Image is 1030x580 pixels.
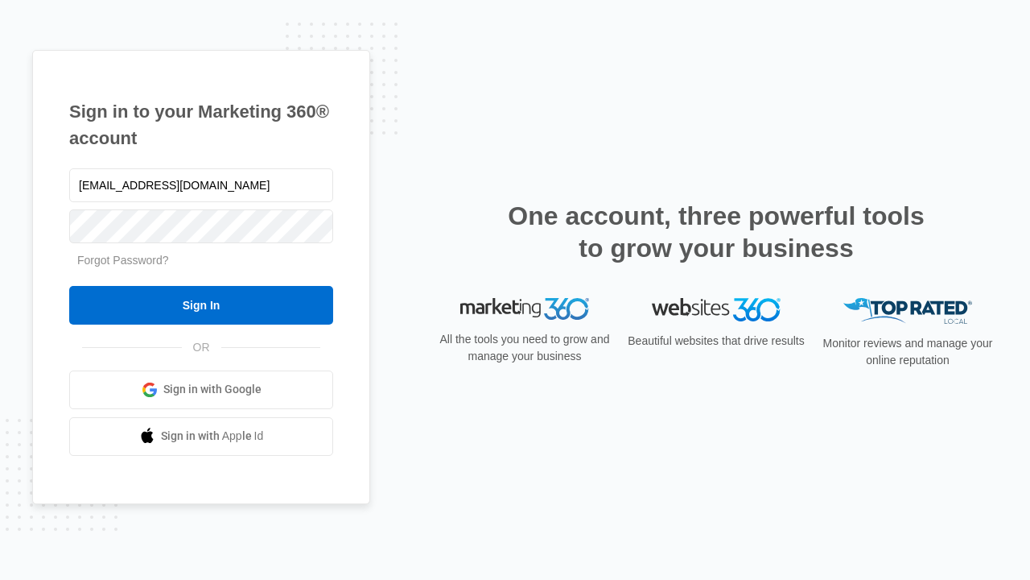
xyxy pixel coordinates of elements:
[69,286,333,325] input: Sign In
[77,254,169,267] a: Forgot Password?
[503,200,929,264] h2: One account, three powerful tools to grow your business
[182,339,221,356] span: OR
[69,98,333,151] h1: Sign in to your Marketing 360® account
[161,428,264,445] span: Sign in with Apple Id
[163,381,262,398] span: Sign in with Google
[69,168,333,202] input: Email
[626,333,806,350] p: Beautiful websites that drive results
[460,298,589,321] img: Marketing 360
[435,331,615,365] p: All the tools you need to grow and manage your business
[652,298,781,321] img: Websites 360
[69,417,333,456] a: Sign in with Apple Id
[843,298,972,325] img: Top Rated Local
[818,335,998,369] p: Monitor reviews and manage your online reputation
[69,371,333,409] a: Sign in with Google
